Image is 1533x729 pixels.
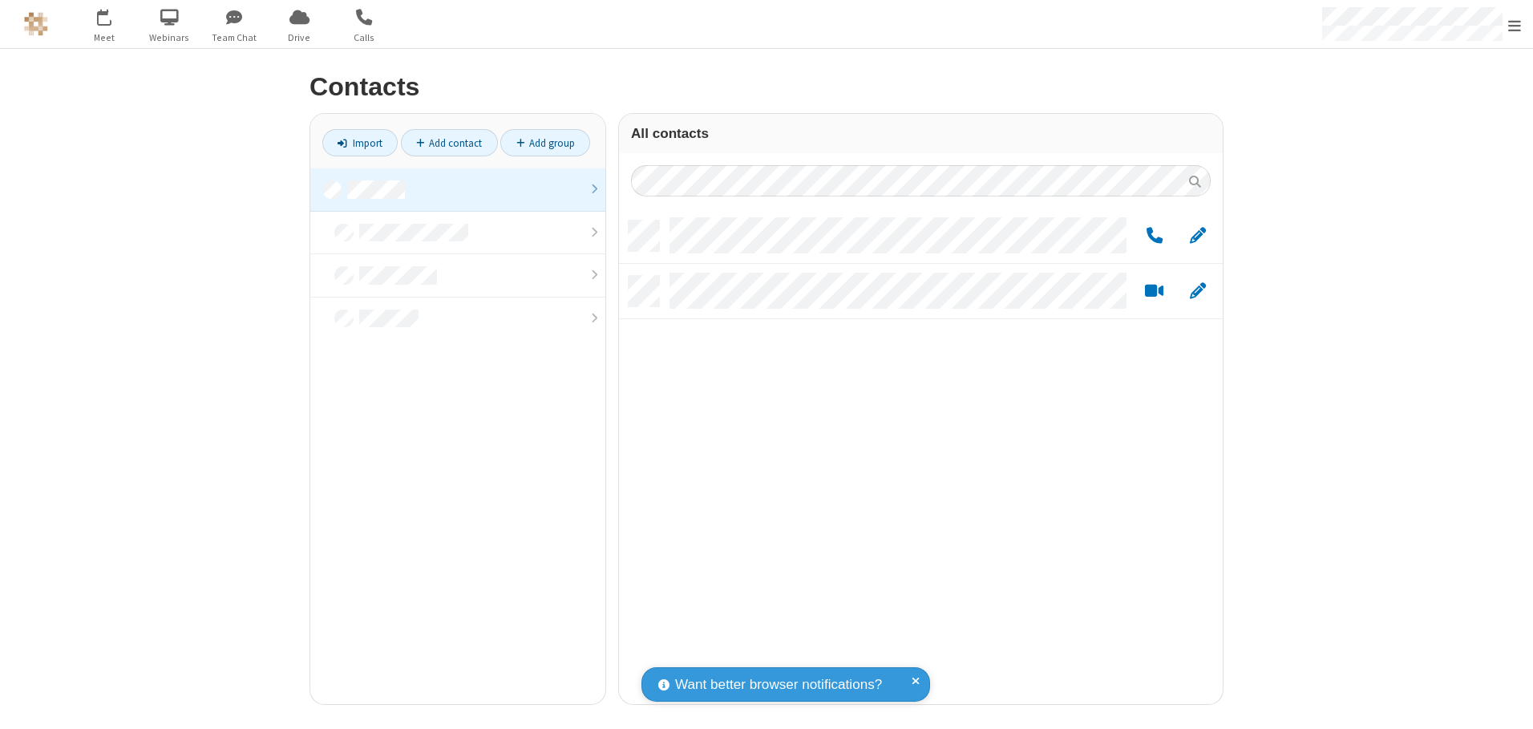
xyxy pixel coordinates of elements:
button: Call by phone [1139,226,1170,246]
h2: Contacts [309,73,1224,101]
button: Edit [1182,281,1213,302]
iframe: Chat [1493,687,1521,718]
button: Start a video meeting [1139,281,1170,302]
a: Add contact [401,129,498,156]
span: Drive [269,30,330,45]
button: Edit [1182,226,1213,246]
span: Webinars [140,30,200,45]
img: QA Selenium DO NOT DELETE OR CHANGE [24,12,48,36]
span: Want better browser notifications? [675,674,882,695]
span: Meet [75,30,135,45]
a: Import [322,129,398,156]
div: grid [619,209,1223,704]
h3: All contacts [631,126,1211,141]
div: 4 [108,9,119,21]
span: Calls [334,30,394,45]
a: Add group [500,129,590,156]
span: Team Chat [204,30,265,45]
